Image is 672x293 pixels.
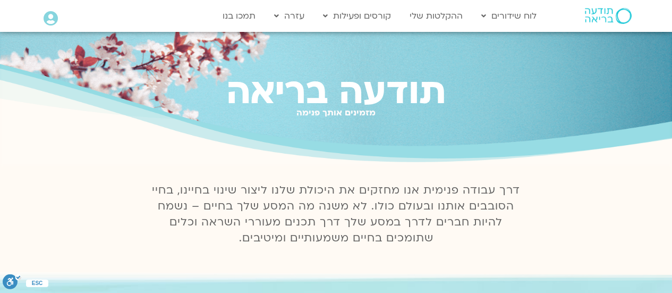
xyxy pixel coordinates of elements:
[404,6,468,26] a: ההקלטות שלי
[585,8,632,24] img: תודעה בריאה
[318,6,396,26] a: קורסים ופעילות
[217,6,261,26] a: תמכו בנו
[269,6,310,26] a: עזרה
[476,6,542,26] a: לוח שידורים
[146,182,526,246] p: דרך עבודה פנימית אנו מחזקים את היכולת שלנו ליצור שינוי בחיינו, בחיי הסובבים אותנו ובעולם כולו. לא...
